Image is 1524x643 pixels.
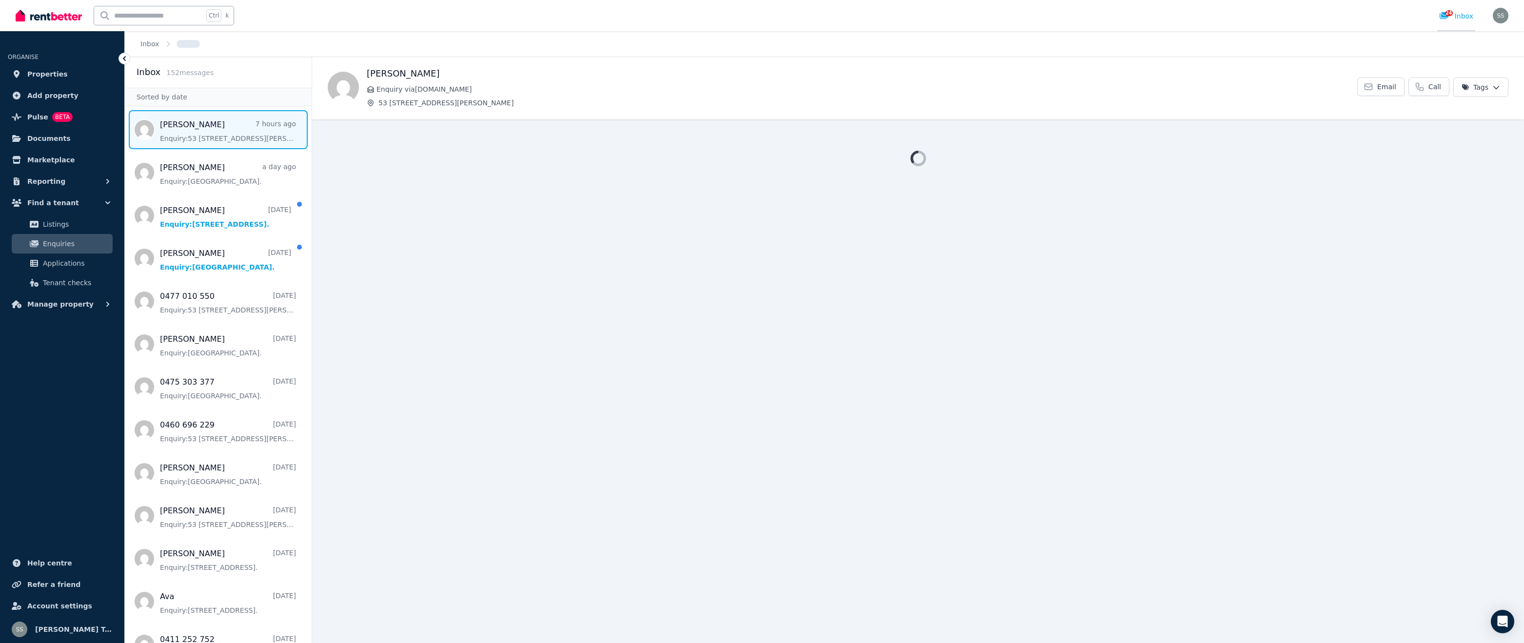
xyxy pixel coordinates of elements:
[1491,610,1514,633] div: Open Intercom Messenger
[8,172,117,191] button: Reporting
[8,596,117,616] a: Account settings
[8,193,117,213] button: Find a tenant
[8,107,117,127] a: PulseBETA
[27,197,79,209] span: Find a tenant
[1462,82,1488,92] span: Tags
[160,248,291,272] a: [PERSON_NAME][DATE]Enquiry:[GEOGRAPHIC_DATA].
[12,273,113,292] a: Tenant checks
[43,238,109,250] span: Enquiries
[27,111,48,123] span: Pulse
[12,234,113,253] a: Enquiries
[27,154,75,166] span: Marketplace
[160,205,291,229] a: [PERSON_NAME][DATE]Enquiry:[STREET_ADDRESS].
[166,69,214,77] span: 152 message s
[8,86,117,105] a: Add property
[1428,82,1441,92] span: Call
[376,84,1357,94] span: Enquiry via [DOMAIN_NAME]
[378,98,1357,108] span: 53 [STREET_ADDRESS][PERSON_NAME]
[8,150,117,170] a: Marketplace
[12,214,113,234] a: Listings
[206,9,221,22] span: Ctrl
[140,40,159,48] a: Inbox
[8,575,117,594] a: Refer a friend
[160,462,296,487] a: [PERSON_NAME][DATE]Enquiry:[GEOGRAPHIC_DATA].
[1445,10,1453,16] span: 24
[367,67,1357,80] h1: [PERSON_NAME]
[8,129,117,148] a: Documents
[1357,78,1405,96] a: Email
[27,298,94,310] span: Manage property
[1377,82,1396,92] span: Email
[1493,8,1508,23] img: Sue Seivers Total Real Estate
[52,112,73,122] span: BETA
[328,72,359,103] img: carole hill
[8,294,117,314] button: Manage property
[160,419,296,444] a: 0460 696 229[DATE]Enquiry:53 [STREET_ADDRESS][PERSON_NAME].
[12,253,113,273] a: Applications
[27,133,71,144] span: Documents
[8,64,117,84] a: Properties
[43,257,109,269] span: Applications
[160,291,296,315] a: 0477 010 550[DATE]Enquiry:53 [STREET_ADDRESS][PERSON_NAME].
[160,591,296,615] a: Ava[DATE]Enquiry:[STREET_ADDRESS].
[27,600,92,612] span: Account settings
[137,65,160,79] h2: Inbox
[160,505,296,529] a: [PERSON_NAME][DATE]Enquiry:53 [STREET_ADDRESS][PERSON_NAME].
[8,553,117,573] a: Help centre
[1439,11,1473,21] div: Inbox
[160,548,296,572] a: [PERSON_NAME][DATE]Enquiry:[STREET_ADDRESS].
[1453,78,1508,97] button: Tags
[12,622,27,637] img: Sue Seivers Total Real Estate
[27,90,79,101] span: Add property
[27,68,68,80] span: Properties
[160,162,296,186] a: [PERSON_NAME]a day agoEnquiry:[GEOGRAPHIC_DATA].
[160,333,296,358] a: [PERSON_NAME][DATE]Enquiry:[GEOGRAPHIC_DATA].
[43,218,109,230] span: Listings
[1408,78,1449,96] a: Call
[27,579,80,590] span: Refer a friend
[8,54,39,60] span: ORGANISE
[125,31,212,57] nav: Breadcrumb
[35,624,113,635] span: [PERSON_NAME] Total Real Estate
[16,8,82,23] img: RentBetter
[225,12,229,19] span: k
[125,88,312,106] div: Sorted by date
[160,376,296,401] a: 0475 303 377[DATE]Enquiry:[GEOGRAPHIC_DATA].
[43,277,109,289] span: Tenant checks
[27,175,65,187] span: Reporting
[160,119,296,143] a: [PERSON_NAME]7 hours agoEnquiry:53 [STREET_ADDRESS][PERSON_NAME].
[27,557,72,569] span: Help centre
